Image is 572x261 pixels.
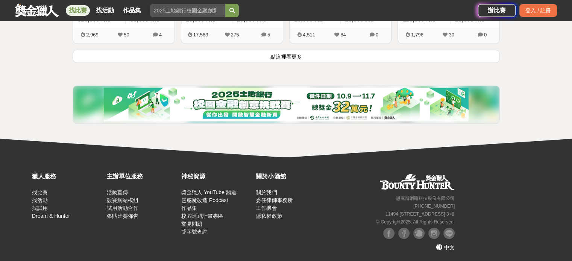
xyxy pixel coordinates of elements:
[181,172,252,181] div: 神秘資源
[66,5,90,16] a: 找比賽
[106,213,138,219] a: 張貼比賽佈告
[93,5,117,16] a: 找活動
[106,189,127,195] a: 活動宣傳
[73,50,500,63] button: 點這裡看更多
[181,197,228,203] a: 靈感魔改造 Podcast
[32,213,70,219] a: Dream & Hunter
[181,229,208,235] a: 獎字號查詢
[256,213,282,219] a: 隱私權政策
[32,197,48,203] a: 找活動
[32,189,48,195] a: 找比賽
[181,213,223,219] a: 校園巡迴計畫專區
[32,205,48,211] a: 找試用
[519,4,557,17] div: 登入 / 註冊
[106,197,138,203] a: 競賽網站模組
[256,197,293,203] a: 委任律師事務所
[449,32,454,38] span: 30
[181,189,237,195] a: 獎金獵人 YouTube 頻道
[32,172,103,181] div: 獵人服務
[256,189,277,195] a: 關於我們
[443,228,455,239] img: LINE
[106,172,177,181] div: 主辦單位服務
[383,228,394,239] img: Facebook
[159,32,162,38] span: 4
[340,32,346,38] span: 84
[411,32,423,38] span: 1,796
[444,244,455,250] span: 中文
[267,32,270,38] span: 5
[396,196,455,201] small: 恩克斯網路科技股份有限公司
[193,32,208,38] span: 17,563
[385,211,455,217] small: 11494 [STREET_ADDRESS] 3 樓
[478,4,516,17] a: 辦比賽
[428,228,440,239] img: Instagram
[124,32,129,38] span: 50
[231,32,239,38] span: 275
[104,88,469,121] img: a5722dc9-fb8f-4159-9c92-9f5474ee55af.png
[376,219,455,225] small: © Copyright 2025 . All Rights Reserved.
[120,5,144,16] a: 作品集
[484,32,487,38] span: 0
[181,205,197,211] a: 作品集
[398,228,410,239] img: Facebook
[106,205,138,211] a: 試用活動合作
[413,228,425,239] img: Plurk
[303,32,315,38] span: 4,511
[86,32,99,38] span: 2,969
[256,172,326,181] div: 關於小酒館
[413,204,455,209] small: [PHONE_NUMBER]
[256,205,277,211] a: 工作機會
[150,4,225,17] input: 2025土地銀行校園金融創意挑戰賽：從你出發 開啟智慧金融新頁
[181,221,202,227] a: 常見問題
[376,32,378,38] span: 0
